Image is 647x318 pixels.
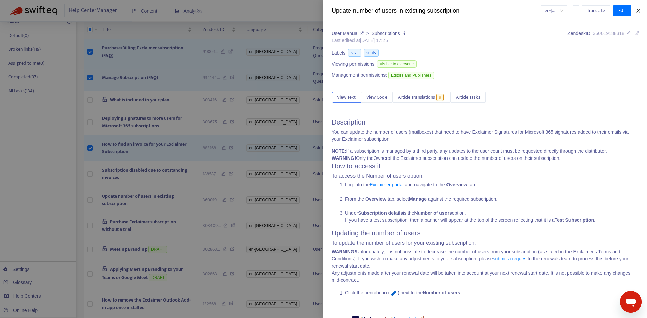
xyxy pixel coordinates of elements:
span: Edit [618,7,626,14]
span: 9 [436,94,444,101]
strong: Overview [365,196,386,202]
span: en-gb [545,6,563,16]
button: Edit [613,5,631,16]
span: Labels: [332,49,347,57]
span: Log into the [345,182,370,187]
strong: Overview [446,182,467,187]
span: View Text [337,94,356,101]
a: User Manual [332,31,365,36]
span: If you have a test subscription, then a banner will appear at the top of the screen reflecting th... [345,217,555,223]
span: Owner [373,155,387,161]
span: Editors and Publishers [388,72,434,79]
span: . [594,217,595,223]
button: more [573,5,579,16]
strong: Subscription details [358,210,403,216]
li: Under is the option. [345,210,639,224]
h2: Updating the number of users [332,229,639,237]
span: Visible to everyone [377,60,417,68]
h2: Description [332,118,639,126]
strong: Number of users [414,210,452,216]
h2: How to access it [332,162,639,170]
div: If a subscription is managed by a third party, any updates to the user count must be requested di... [332,148,639,155]
span: Article Translations [398,94,435,101]
iframe: Button to launch messaging window [620,291,642,313]
span: close [636,8,641,13]
span: seats [364,49,379,57]
span: View Code [366,94,387,101]
li: and navigate to the tab. [345,181,639,196]
h4: To update the number of users for your existing subscription: [332,240,639,246]
a: Exclaimer portal [370,182,403,187]
button: View Text [332,92,361,103]
strong: NOTE: [332,148,346,154]
span: Viewing permissions: [332,61,376,68]
div: Zendesk ID: [567,30,639,44]
span: Article Tasks [456,94,480,101]
span: more [574,8,578,13]
a: submit a request [493,256,528,261]
span: 360019188318 [593,31,624,36]
button: View Code [361,92,393,103]
strong: WARNING! [332,249,356,254]
strong: Number of users [423,290,460,296]
li: From the tab, select against the required subscription. [345,196,639,210]
div: > [332,30,405,37]
div: Update number of users in existing subscription [332,6,541,15]
span: Management permissions: [332,72,387,79]
div: Unfortunately, it is not possible to decrease the number of users from your subscription (as stat... [332,248,639,284]
strong: Manage [409,196,428,202]
p: Any adjustments made after your renewal date will be taken into account at your next renewal star... [332,270,639,284]
a: Subscriptions [372,31,405,36]
button: Article Translations9 [393,92,451,103]
div: Last edited at [DATE] 17:25 [332,37,405,44]
h4: To access the Number of users option: [332,173,639,179]
strong: WARNING! [332,155,356,161]
span: seat [348,49,361,57]
button: Article Tasks [451,92,486,103]
span: Translate [587,7,605,14]
button: Close [634,8,643,14]
img: pencil.png [390,289,398,298]
span: You can update the number of users (mailboxes) that need to have Exclaimer Signatures for Microso... [332,129,629,142]
strong: Test Subscription [555,217,594,223]
div: Only the of the Exclaimer subscription can update the number of users on their subscription. [332,155,639,162]
button: Translate [582,5,610,16]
